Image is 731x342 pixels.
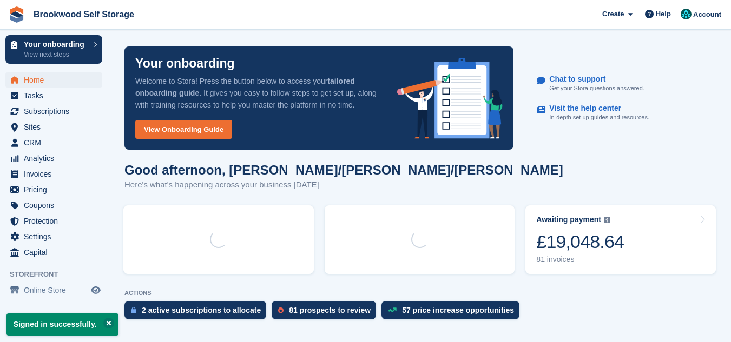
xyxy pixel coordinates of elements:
[5,72,102,88] a: menu
[24,88,89,103] span: Tasks
[693,9,721,20] span: Account
[24,104,89,119] span: Subscriptions
[9,6,25,23] img: stora-icon-8386f47178a22dfd0bd8f6a31ec36ba5ce8667c1dd55bd0f319d3a0aa187defe.svg
[24,229,89,244] span: Settings
[24,135,89,150] span: CRM
[549,104,641,113] p: Visit the help center
[5,198,102,213] a: menu
[536,215,601,224] div: Awaiting payment
[24,50,88,59] p: View next steps
[131,306,136,313] img: active_subscription_to_allocate_icon-d502201f5373d7db506a760aba3b589e785aa758c864c3986d89f69b8ff3...
[135,75,380,111] p: Welcome to Stora! Press the button below to access your . It gives you easy to follow steps to ge...
[5,104,102,119] a: menu
[89,284,102,297] a: Preview store
[5,151,102,166] a: menu
[272,301,381,325] a: 81 prospects to review
[5,283,102,298] a: menu
[5,166,102,182] a: menu
[124,163,563,177] h1: Good afternoon, [PERSON_NAME]/[PERSON_NAME]/[PERSON_NAME]
[381,301,525,325] a: 57 price increase opportunities
[5,229,102,244] a: menu
[124,179,471,191] p: Here's what's happening across your business [DATE]
[5,182,102,197] a: menu
[29,5,139,23] a: Brookwood Self Storage
[24,41,88,48] p: Your onboarding
[681,9,692,19] img: Holly/Tom/Duncan
[402,306,514,314] div: 57 price increase opportunities
[142,306,261,314] div: 2 active subscriptions to allocate
[388,307,397,312] img: price_increase_opportunities-93ffe204e8149a01c8c9dc8f82e8f89637d9d84a8eef4429ea346261dce0b2c0.svg
[24,166,89,182] span: Invoices
[397,58,503,139] img: onboarding-info-6c161a55d2c0e0a8cae90662b2fe09162a5109e8cc188191df67fb4f79e88e88.svg
[10,269,108,280] span: Storefront
[537,69,704,99] a: Chat to support Get your Stora questions answered.
[289,306,371,314] div: 81 prospects to review
[602,9,624,19] span: Create
[135,57,235,70] p: Your onboarding
[6,313,118,336] p: Signed in successfully.
[656,9,671,19] span: Help
[549,75,635,84] p: Chat to support
[24,245,89,260] span: Capital
[24,213,89,229] span: Protection
[5,135,102,150] a: menu
[536,255,624,264] div: 81 invoices
[549,84,644,93] p: Get your Stora questions answered.
[24,283,89,298] span: Online Store
[5,213,102,229] a: menu
[278,307,284,313] img: prospect-51fa495bee0391a8d652442698ab0144808aea92771e9ea1ae160a38d050c398.svg
[5,119,102,135] a: menu
[24,182,89,197] span: Pricing
[24,198,89,213] span: Coupons
[5,245,102,260] a: menu
[536,231,624,253] div: £19,048.64
[124,301,272,325] a: 2 active subscriptions to allocate
[24,72,89,88] span: Home
[525,205,716,274] a: Awaiting payment £19,048.64 81 invoices
[5,35,102,64] a: Your onboarding View next steps
[124,290,715,297] p: ACTIONS
[604,217,610,223] img: icon-info-grey-7440780725fd019a000dd9b08b2336e03edf1995a4989e88bcd33f0948082b44.svg
[537,98,704,128] a: Visit the help center In-depth set up guides and resources.
[24,119,89,135] span: Sites
[135,120,232,139] a: View Onboarding Guide
[24,151,89,166] span: Analytics
[5,88,102,103] a: menu
[549,113,649,122] p: In-depth set up guides and resources.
